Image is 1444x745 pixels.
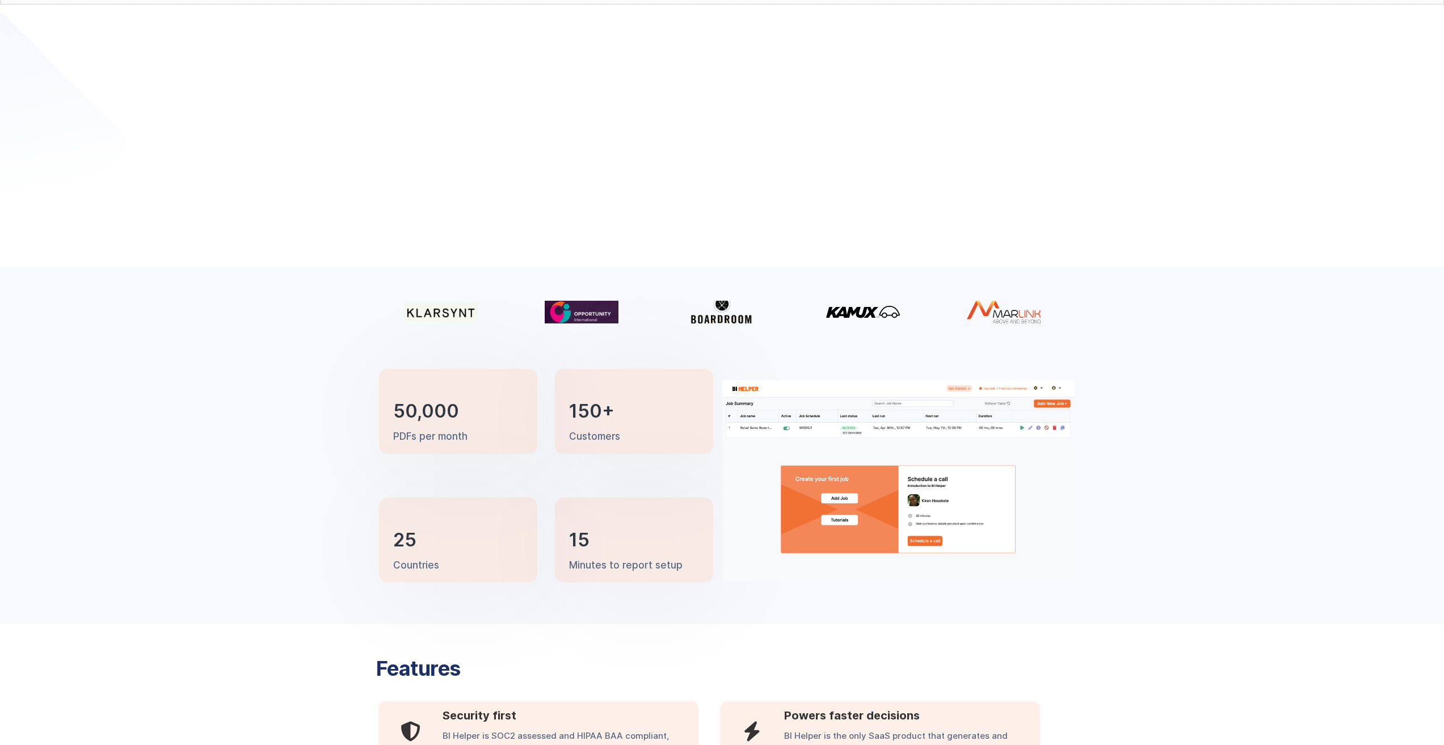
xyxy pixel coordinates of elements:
h3: 15 [569,532,590,549]
p: Minutes to report setup [569,559,683,573]
h3: Powers faster decisions [784,707,1040,724]
p: Customers [569,430,620,444]
h3: Security first [443,707,698,724]
p: PDFs per month [393,430,468,444]
h3: Features [376,658,660,679]
h3: 25 [393,532,416,549]
h3: 50,000 [393,403,459,420]
img: Klarsynt logo [404,302,478,321]
p: Countries [393,559,439,573]
h3: 150+ [569,403,614,420]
